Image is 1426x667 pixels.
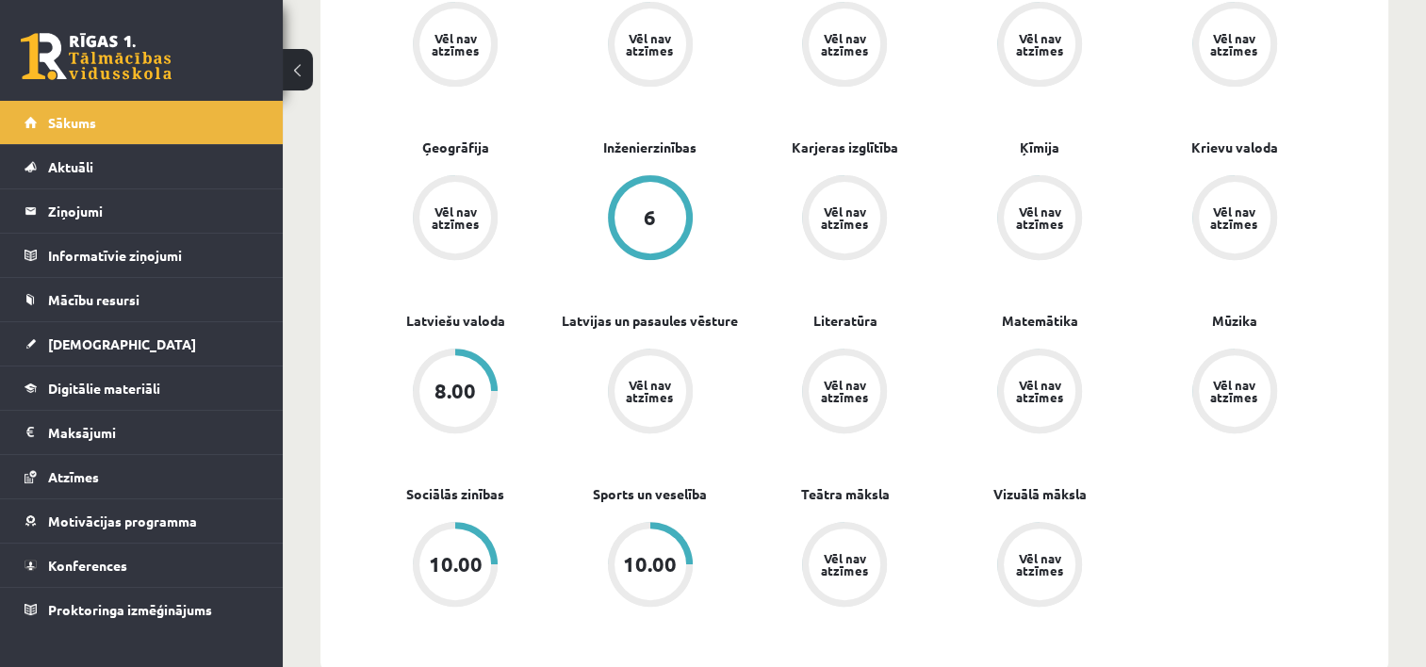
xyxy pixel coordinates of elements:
[358,2,553,90] a: Vēl nav atzīmes
[429,32,482,57] div: Vēl nav atzīmes
[553,2,748,90] a: Vēl nav atzīmes
[1212,311,1257,331] a: Mūzika
[562,311,738,331] a: Latvijas un pasaules vēsture
[624,379,677,403] div: Vēl nav atzīmes
[624,32,677,57] div: Vēl nav atzīmes
[1137,349,1332,437] a: Vēl nav atzīmes
[48,234,259,277] legend: Informatīvie ziņojumi
[553,349,748,437] a: Vēl nav atzīmes
[818,32,871,57] div: Vēl nav atzīmes
[25,544,259,587] a: Konferences
[1208,205,1261,230] div: Vēl nav atzīmes
[25,234,259,277] a: Informatīvie ziņojumi
[553,175,748,264] a: 6
[993,484,1087,504] a: Vizuālā māksla
[25,499,259,543] a: Motivācijas programma
[48,557,127,574] span: Konferences
[429,205,482,230] div: Vēl nav atzīmes
[48,380,160,397] span: Digitālie materiāli
[553,522,748,610] a: 10.00
[747,349,942,437] a: Vēl nav atzīmes
[48,335,196,352] span: [DEMOGRAPHIC_DATA]
[48,512,197,529] span: Motivācijas programma
[800,484,889,504] a: Teātra māksla
[792,138,898,157] a: Karjeras izglītība
[747,175,942,264] a: Vēl nav atzīmes
[25,145,259,188] a: Aktuāli
[1020,138,1059,157] a: Ķīmija
[406,311,505,331] a: Latviešu valoda
[48,468,99,485] span: Atzīmes
[48,189,259,233] legend: Ziņojumi
[1208,379,1261,403] div: Vēl nav atzīmes
[942,2,1138,90] a: Vēl nav atzīmes
[818,552,871,577] div: Vēl nav atzīmes
[644,207,656,228] div: 6
[48,601,212,618] span: Proktoringa izmēģinājums
[21,33,172,80] a: Rīgas 1. Tālmācības vidusskola
[422,138,489,157] a: Ģeogrāfija
[48,291,139,308] span: Mācību resursi
[623,554,677,575] div: 10.00
[593,484,707,504] a: Sports un veselība
[48,158,93,175] span: Aktuāli
[358,349,553,437] a: 8.00
[25,411,259,454] a: Maksājumi
[48,114,96,131] span: Sākums
[25,322,259,366] a: [DEMOGRAPHIC_DATA]
[48,411,259,454] legend: Maksājumi
[358,522,553,610] a: 10.00
[812,311,877,331] a: Literatūra
[1013,205,1066,230] div: Vēl nav atzīmes
[942,175,1138,264] a: Vēl nav atzīmes
[434,381,476,401] div: 8.00
[942,349,1138,437] a: Vēl nav atzīmes
[25,588,259,631] a: Proktoringa izmēģinājums
[1013,32,1066,57] div: Vēl nav atzīmes
[942,522,1138,610] a: Vēl nav atzīmes
[747,522,942,610] a: Vēl nav atzīmes
[25,101,259,144] a: Sākums
[818,379,871,403] div: Vēl nav atzīmes
[25,366,259,410] a: Digitālie materiāli
[1137,175,1332,264] a: Vēl nav atzīmes
[25,455,259,498] a: Atzīmes
[818,205,871,230] div: Vēl nav atzīmes
[429,554,483,575] div: 10.00
[1013,552,1066,577] div: Vēl nav atzīmes
[358,175,553,264] a: Vēl nav atzīmes
[1013,379,1066,403] div: Vēl nav atzīmes
[1208,32,1261,57] div: Vēl nav atzīmes
[747,2,942,90] a: Vēl nav atzīmes
[603,138,697,157] a: Inženierzinības
[1137,2,1332,90] a: Vēl nav atzīmes
[406,484,504,504] a: Sociālās zinības
[1191,138,1278,157] a: Krievu valoda
[25,189,259,233] a: Ziņojumi
[1002,311,1078,331] a: Matemātika
[25,278,259,321] a: Mācību resursi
